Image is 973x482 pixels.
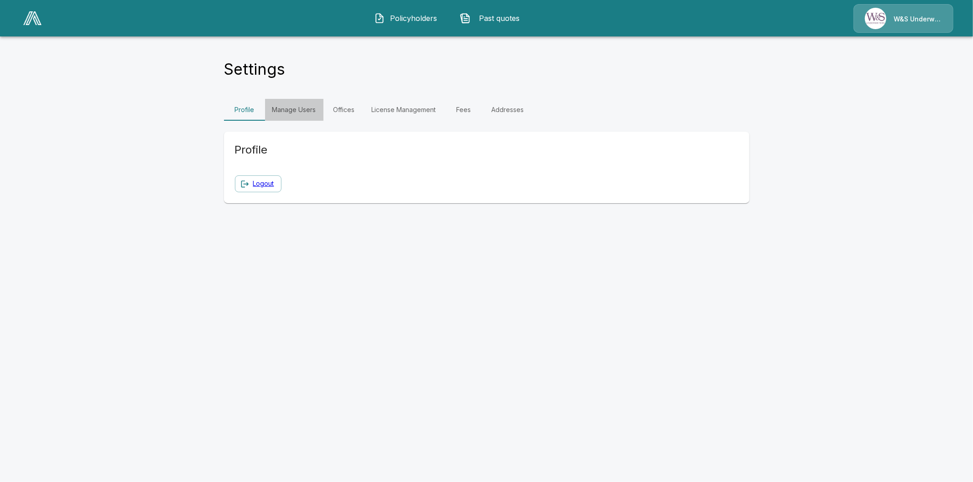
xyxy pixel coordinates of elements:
[474,13,525,24] span: Past quotes
[235,143,441,157] h5: Profile
[224,99,749,121] div: Settings Tabs
[443,99,484,121] a: Fees
[374,13,385,24] img: Policyholders Icon
[865,8,886,29] img: Agency Icon
[853,4,953,33] a: Agency IconW&S Underwriters
[224,60,286,79] h4: Settings
[23,11,42,25] img: AA Logo
[460,13,471,24] img: Past quotes Icon
[235,175,281,192] button: Logout
[367,6,446,30] button: Policyholders IconPolicyholders
[323,99,364,121] a: Offices
[224,99,265,121] a: Profile
[253,178,274,190] a: Logout
[484,99,531,121] a: Addresses
[364,99,443,121] a: License Management
[265,99,323,121] a: Manage Users
[389,13,439,24] span: Policyholders
[894,15,942,24] p: W&S Underwriters
[453,6,531,30] button: Past quotes IconPast quotes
